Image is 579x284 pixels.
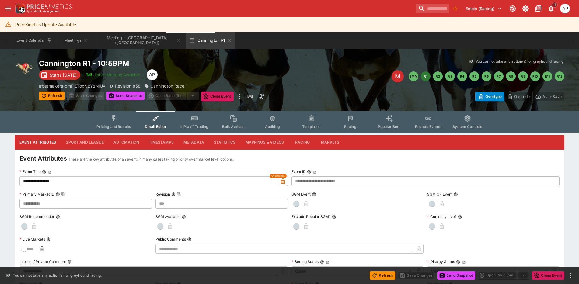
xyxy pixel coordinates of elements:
[409,71,418,81] button: SMM
[475,92,504,101] button: Overtype
[15,19,76,30] div: PriceKinetics Update Available
[370,271,395,280] button: Refresh
[312,192,316,196] button: SGM Event
[39,59,302,68] h2: Copy To Clipboard
[180,124,208,129] span: InPlay™ Trading
[427,192,452,197] p: SGM OR Event
[506,71,516,81] button: R8
[19,154,67,162] h4: Event Attributes
[179,135,209,150] button: Metadata
[19,214,54,219] p: SGM Recommender
[542,93,562,100] p: Auto-Save
[555,71,564,81] button: R12
[482,71,491,81] button: R6
[458,215,462,219] button: Currently Live?
[222,124,245,129] span: Bulk Actions
[320,260,324,264] button: Betting StatusCopy To Clipboard
[450,4,460,13] button: No Bookmarks
[57,32,96,49] button: Meetings
[409,71,564,81] nav: pagination navigation
[307,170,311,174] button: Event IDCopy To Clipboard
[27,10,60,13] img: Sportsbook Management
[392,70,404,82] div: Edit Meeting
[415,124,441,129] span: Related Events
[39,92,65,100] button: Refresh
[209,135,241,150] button: Statistics
[504,92,532,101] button: Override
[476,59,564,64] p: You cannot take any action(s) for greyhound racing.
[68,156,234,162] p: These are the key attributes of an event, in many cases taking priority over market level options.
[552,2,558,8] span: 1
[155,192,170,197] p: Revision
[542,71,552,81] button: R11
[186,32,235,49] button: Cannington R1
[19,192,54,197] p: Primary Market ID
[271,174,285,178] span: Overridden
[462,260,466,264] button: Copy To Clipboard
[145,124,166,129] span: Detail Editor
[427,214,457,219] p: Currently Live?
[56,192,60,196] button: Primary Market IDCopy To Clipboard
[61,192,65,196] button: Copy To Clipboard
[437,271,475,280] button: Send Snapshot
[19,237,45,242] p: Live Markets
[558,2,572,15] button: Allan Pollitt
[454,192,458,196] button: SGM OR Event
[182,215,186,219] button: SGM Available
[147,69,158,80] div: Allan Pollitt
[291,192,311,197] p: SGM Event
[47,170,52,174] button: Copy To Clipboard
[236,92,243,101] button: more
[485,93,502,100] p: Overtype
[507,3,518,14] button: Connected to PK
[115,83,141,89] p: Revision 858
[421,71,431,81] button: R1
[56,215,60,219] button: SGM Recommender
[177,192,181,196] button: Copy To Clipboard
[567,272,574,279] button: more
[92,111,487,133] div: Event type filters
[15,135,61,150] button: Event Attributes
[325,260,330,264] button: Copy To Clipboard
[332,215,336,219] button: Exclude Popular SGM?
[2,3,13,14] button: open drawer
[50,72,77,78] p: Starts [DATE]
[462,4,505,13] button: Select Tenant
[109,135,144,150] button: Automation
[427,259,455,264] p: Display Status
[13,2,26,15] img: PriceKinetics Logo
[42,170,46,174] button: Event TitleCopy To Clipboard
[291,169,306,174] p: Event ID
[144,83,187,89] div: Cannington Race 1
[19,259,66,264] p: Internal / Private Comment
[533,3,544,14] button: Documentation
[530,71,540,81] button: R10
[289,135,316,150] button: Racing
[61,135,108,150] button: Sport and League
[416,4,449,13] input: search
[344,124,357,129] span: Racing
[291,214,331,219] p: Exclude Popular SGM?
[265,124,280,129] span: Auditing
[19,169,41,174] p: Event Title
[378,124,401,129] span: Popular Bets
[83,70,144,80] button: Jetbet Meeting Available
[457,71,467,81] button: R4
[302,124,321,129] span: Templates
[312,170,317,174] button: Copy To Clipboard
[155,214,180,219] p: SGM Available
[15,59,34,78] img: greyhound_racing.png
[241,135,289,150] button: Mappings & Videos
[46,237,51,241] button: Live Markets
[86,72,92,78] img: jetbet-logo.svg
[144,135,179,150] button: Timestamps
[106,92,145,100] button: Send Snapshot
[96,124,131,129] span: Pricing and Results
[433,71,443,81] button: R2
[187,237,191,241] button: Public Comments
[316,135,344,150] button: Markets
[532,271,564,280] button: Close Event
[67,260,72,264] button: Internal / Private Comment
[469,71,479,81] button: R5
[494,71,504,81] button: R7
